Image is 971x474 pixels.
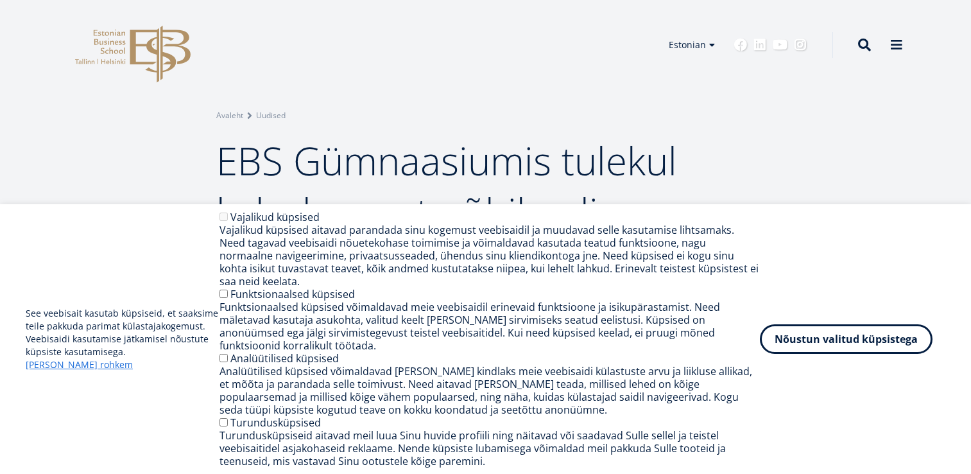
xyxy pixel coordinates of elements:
[219,429,760,468] div: Turundusküpsiseid aitavad meil luua Sinu huvide profiili ning näitavad või saadavad Sulle sellel ...
[773,39,787,51] a: Youtube
[230,351,339,365] label: Analüütilised küpsised
[753,39,766,51] a: Linkedin
[230,210,320,224] label: Vajalikud küpsised
[760,324,932,354] button: Nõustun valitud küpsistega
[219,365,760,416] div: Analüütilised küpsised võimaldavad [PERSON_NAME] kindlaks meie veebisaidi külastuste arvu ja liik...
[216,134,687,392] span: EBS Gümnaasiumis tulekul kaks kursust põhikooli lõpetajatele: matemaatikakursus ja eesti keele ku...
[734,39,747,51] a: Facebook
[219,224,760,288] div: Vajalikud küpsised aitavad parandada sinu kogemust veebisaidil ja muudavad selle kasutamise lihts...
[794,39,807,51] a: Instagram
[256,109,286,122] a: Uudised
[26,307,219,371] p: See veebisait kasutab küpsiseid, et saaksime teile pakkuda parimat külastajakogemust. Veebisaidi ...
[230,287,355,301] label: Funktsionaalsed küpsised
[230,416,321,430] label: Turundusküpsised
[219,301,760,352] div: Funktsionaalsed küpsised võimaldavad meie veebisaidil erinevaid funktsioone ja isikupärastamist. ...
[26,358,133,371] a: [PERSON_NAME] rohkem
[216,109,243,122] a: Avaleht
